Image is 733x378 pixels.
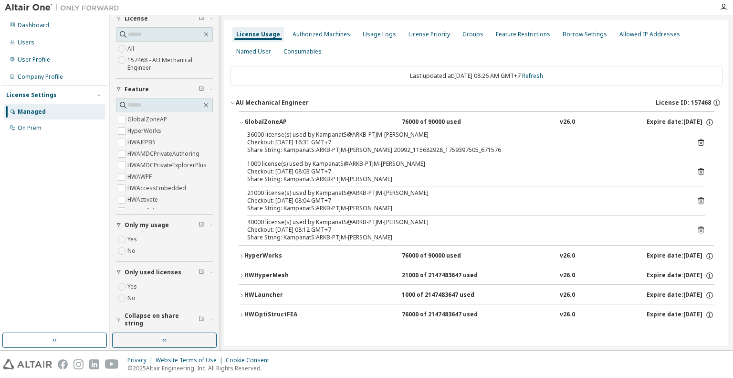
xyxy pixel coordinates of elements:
[560,252,575,260] div: v26.0
[127,245,137,257] label: No
[127,125,163,137] label: HyperWorks
[105,359,119,369] img: youtube.svg
[647,271,714,280] div: Expire date: [DATE]
[125,15,148,22] span: License
[244,291,330,300] div: HWLauncher
[127,183,188,194] label: HWAccessEmbedded
[116,262,213,283] button: Only used licenses
[560,118,575,127] div: v26.0
[560,311,575,319] div: v26.0
[89,359,99,369] img: linkedin.svg
[619,31,680,38] div: Allowed IP Addresses
[18,22,49,29] div: Dashboard
[247,146,682,154] div: Share String: KampanatS:ARKB-PTJM-[PERSON_NAME]:20992_115682928_1759397505_671576
[18,108,46,116] div: Managed
[402,271,488,280] div: 21000 of 2147483647 used
[127,54,213,74] label: 157468 - AU Mechanical Engineer
[127,160,209,171] label: HWAMDCPrivateExplorerPlus
[127,194,160,205] label: HWActivate
[199,86,204,93] span: Clear filter
[236,31,280,38] div: License Usage
[199,269,204,276] span: Clear filter
[656,99,711,107] span: License ID: 157468
[116,215,213,236] button: Only my usage
[560,291,575,300] div: v26.0
[244,118,330,127] div: GlobalZoneAP
[247,189,682,197] div: 21000 license(s) used by KampanatS@ARKB-PTJM-[PERSON_NAME]
[127,137,157,148] label: HWAIFPBS
[73,359,84,369] img: instagram.svg
[125,312,199,327] span: Collapse on share string
[402,311,488,319] div: 76000 of 2147483647 used
[127,148,201,160] label: HWAMDCPrivateAuthoring
[116,309,213,330] button: Collapse on share string
[247,197,682,205] div: Checkout: [DATE] 08:04 GMT+7
[116,8,213,29] button: License
[402,252,488,260] div: 76000 of 90000 used
[560,271,575,280] div: v26.0
[199,221,204,229] span: Clear filter
[125,269,181,276] span: Only used licenses
[156,356,226,364] div: Website Terms of Use
[239,285,714,306] button: HWLauncher1000 of 2147483647 usedv26.0Expire date:[DATE]
[244,311,330,319] div: HWOptiStructFEA
[127,281,139,292] label: Yes
[244,271,330,280] div: HWHyperMesh
[230,66,723,86] div: Last updated at: [DATE] 08:26 AM GMT+7
[125,86,149,93] span: Feature
[247,168,682,175] div: Checkout: [DATE] 08:03 GMT+7
[247,205,682,212] div: Share String: KampanatS:ARKB-PTJM-[PERSON_NAME]
[127,114,169,125] label: GlobalZoneAP
[6,91,57,99] div: License Settings
[127,43,136,54] label: All
[58,359,68,369] img: facebook.svg
[127,234,139,245] label: Yes
[239,112,714,133] button: GlobalZoneAP76000 of 90000 usedv26.0Expire date:[DATE]
[247,226,682,234] div: Checkout: [DATE] 08:12 GMT+7
[236,48,271,55] div: Named User
[3,359,52,369] img: altair_logo.svg
[402,291,488,300] div: 1000 of 2147483647 used
[244,252,330,260] div: HyperWorks
[127,292,137,304] label: No
[125,221,169,229] span: Only my usage
[226,356,275,364] div: Cookie Consent
[239,246,714,267] button: HyperWorks76000 of 90000 usedv26.0Expire date:[DATE]
[116,79,213,100] button: Feature
[363,31,396,38] div: Usage Logs
[239,265,714,286] button: HWHyperMesh21000 of 2147483647 usedv26.0Expire date:[DATE]
[127,356,156,364] div: Privacy
[283,48,322,55] div: Consumables
[408,31,450,38] div: License Priority
[402,118,488,127] div: 76000 of 90000 used
[239,304,714,325] button: HWOptiStructFEA76000 of 2147483647 usedv26.0Expire date:[DATE]
[127,171,154,183] label: HWAWPF
[647,291,714,300] div: Expire date: [DATE]
[247,175,682,183] div: Share String: KampanatS:ARKB-PTJM-[PERSON_NAME]
[247,218,682,226] div: 40000 license(s) used by KampanatS@ARKB-PTJM-[PERSON_NAME]
[5,3,124,12] img: Altair One
[230,92,723,113] button: AU Mechanical EngineerLicense ID: 157468
[18,39,34,46] div: Users
[127,364,275,372] p: © 2025 Altair Engineering, Inc. All Rights Reserved.
[563,31,607,38] div: Borrow Settings
[18,124,42,132] div: On Prem
[247,131,682,139] div: 36000 license(s) used by KampanatS@ARKB-PTJM-[PERSON_NAME]
[647,118,714,127] div: Expire date: [DATE]
[236,99,309,107] div: AU Mechanical Engineer
[647,252,714,260] div: Expire date: [DATE]
[199,316,204,324] span: Clear filter
[462,31,483,38] div: Groups
[18,73,63,81] div: Company Profile
[247,139,682,146] div: Checkout: [DATE] 16:31 GMT+7
[522,72,543,80] a: Refresh
[496,31,550,38] div: Feature Restrictions
[293,31,350,38] div: Authorized Machines
[199,15,204,22] span: Clear filter
[247,234,682,241] div: Share String: KampanatS:ARKB-PTJM-[PERSON_NAME]
[247,160,682,168] div: 1000 license(s) used by KampanatS@ARKB-PTJM-[PERSON_NAME]
[18,56,50,64] div: User Profile
[127,205,158,217] label: HWAcufwh
[647,311,714,319] div: Expire date: [DATE]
